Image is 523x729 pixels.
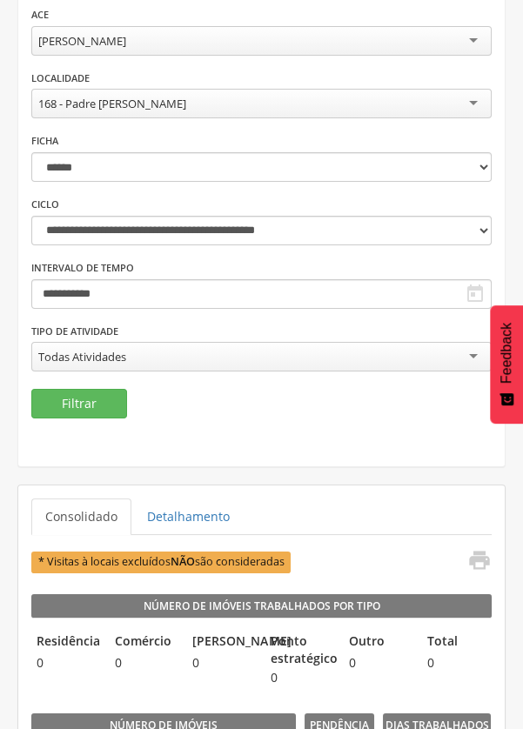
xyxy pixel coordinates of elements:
button: Feedback - Mostrar pesquisa [490,305,523,424]
legend: [PERSON_NAME] [187,632,257,652]
button: Filtrar [31,389,127,418]
div: [PERSON_NAME] [38,33,126,49]
span: * Visitas à locais excluídos são consideradas [31,552,291,573]
legend: Número de Imóveis Trabalhados por Tipo [31,594,492,619]
a: Detalhamento [133,498,244,535]
div: 168 - Padre [PERSON_NAME] [38,96,186,111]
a:  [456,548,491,577]
label: Ciclo [31,197,59,211]
i:  [465,284,486,304]
label: Ficha [31,134,58,148]
legend: Ponto estratégico [265,632,335,667]
span: Feedback [499,323,514,384]
legend: Total [422,632,492,652]
label: Tipo de Atividade [31,324,118,338]
label: Intervalo de Tempo [31,261,134,275]
b: NÃO [171,554,195,569]
label: ACE [31,8,49,22]
legend: Residência [31,632,101,652]
span: 0 [422,654,492,672]
label: Localidade [31,71,90,85]
div: Todas Atividades [38,349,126,364]
i:  [466,548,491,572]
legend: Comércio [110,632,179,652]
legend: Outro [344,632,413,652]
span: 0 [344,654,413,672]
a: Consolidado [31,498,131,535]
span: 0 [265,669,335,686]
span: 0 [187,654,257,672]
span: 0 [110,654,179,672]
